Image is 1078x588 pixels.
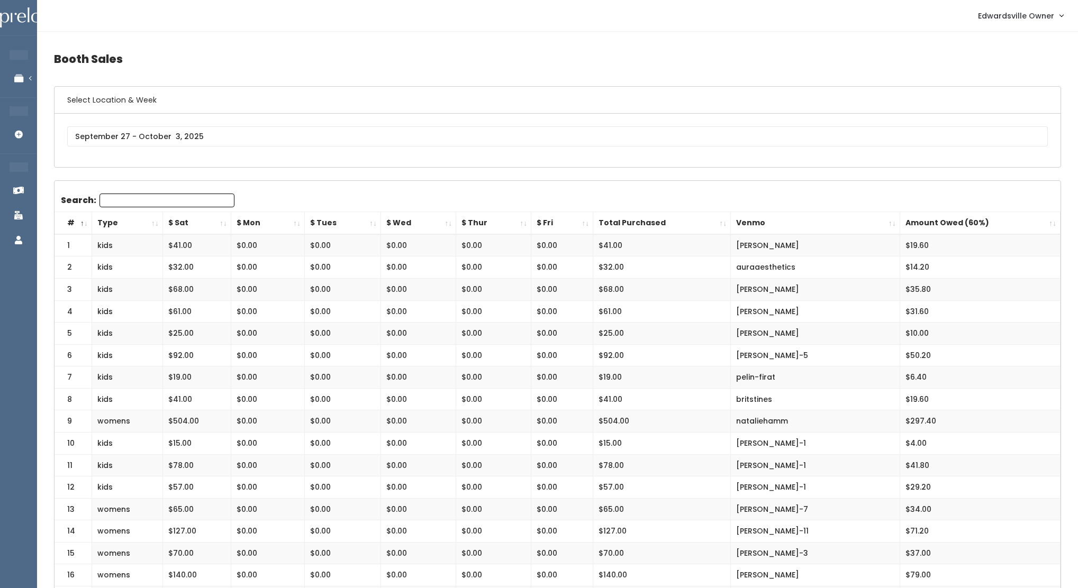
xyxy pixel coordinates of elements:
[304,256,381,279] td: $0.00
[231,278,304,300] td: $0.00
[531,212,593,234] th: $ Fri: activate to sort column ascending
[593,278,731,300] td: $68.00
[531,278,593,300] td: $0.00
[162,256,231,279] td: $32.00
[381,344,456,366] td: $0.00
[304,344,381,366] td: $0.00
[731,476,900,499] td: [PERSON_NAME]-1
[456,454,531,476] td: $0.00
[162,476,231,499] td: $57.00
[92,300,162,323] td: kids
[900,212,1060,234] th: Amount Owed (60%): activate to sort column ascending
[304,498,381,520] td: $0.00
[55,323,92,345] td: 5
[162,234,231,256] td: $41.00
[231,323,304,345] td: $0.00
[55,476,92,499] td: 12
[231,344,304,366] td: $0.00
[162,344,231,366] td: $92.00
[381,542,456,564] td: $0.00
[531,498,593,520] td: $0.00
[231,256,304,279] td: $0.00
[55,388,92,410] td: 8
[304,366,381,389] td: $0.00
[531,366,593,389] td: $0.00
[731,344,900,366] td: [PERSON_NAME]-5
[456,476,531,499] td: $0.00
[92,388,162,410] td: kids
[593,433,731,455] td: $15.00
[92,542,162,564] td: womens
[978,10,1054,22] span: Edwardsville Owner
[231,454,304,476] td: $0.00
[92,564,162,586] td: womens
[456,542,531,564] td: $0.00
[731,212,900,234] th: Venmo: activate to sort column ascending
[731,366,900,389] td: pelin-firat
[304,323,381,345] td: $0.00
[531,234,593,256] td: $0.00
[456,278,531,300] td: $0.00
[731,520,900,543] td: [PERSON_NAME]-11
[92,454,162,476] td: kids
[55,256,92,279] td: 2
[304,542,381,564] td: $0.00
[456,498,531,520] td: $0.00
[900,278,1060,300] td: $35.80
[593,344,731,366] td: $92.00
[731,433,900,455] td: [PERSON_NAME]-1
[92,256,162,279] td: kids
[900,498,1060,520] td: $34.00
[381,212,456,234] th: $ Wed: activate to sort column ascending
[900,234,1060,256] td: $19.60
[162,433,231,455] td: $15.00
[231,433,304,455] td: $0.00
[900,454,1060,476] td: $41.80
[900,388,1060,410] td: $19.60
[381,300,456,323] td: $0.00
[231,234,304,256] td: $0.00
[304,454,381,476] td: $0.00
[900,433,1060,455] td: $4.00
[900,300,1060,323] td: $31.60
[731,323,900,345] td: [PERSON_NAME]
[593,454,731,476] td: $78.00
[231,212,304,234] th: $ Mon: activate to sort column ascending
[967,4,1074,27] a: Edwardsville Owner
[162,542,231,564] td: $70.00
[900,323,1060,345] td: $10.00
[231,300,304,323] td: $0.00
[456,564,531,586] td: $0.00
[593,234,731,256] td: $41.00
[593,256,731,279] td: $32.00
[900,344,1060,366] td: $50.20
[162,388,231,410] td: $41.00
[92,234,162,256] td: kids
[162,278,231,300] td: $68.00
[92,410,162,433] td: womens
[55,366,92,389] td: 7
[304,433,381,455] td: $0.00
[92,278,162,300] td: kids
[231,410,304,433] td: $0.00
[231,476,304,499] td: $0.00
[381,564,456,586] td: $0.00
[54,44,1061,73] h4: Booth Sales
[456,323,531,345] td: $0.00
[731,234,900,256] td: [PERSON_NAME]
[55,278,92,300] td: 3
[456,212,531,234] th: $ Thur: activate to sort column ascending
[381,256,456,279] td: $0.00
[593,410,731,433] td: $504.00
[55,344,92,366] td: 6
[55,542,92,564] td: 15
[531,476,593,499] td: $0.00
[593,476,731,499] td: $57.00
[304,564,381,586] td: $0.00
[531,454,593,476] td: $0.00
[304,234,381,256] td: $0.00
[531,564,593,586] td: $0.00
[92,212,162,234] th: Type: activate to sort column ascending
[381,433,456,455] td: $0.00
[55,564,92,586] td: 16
